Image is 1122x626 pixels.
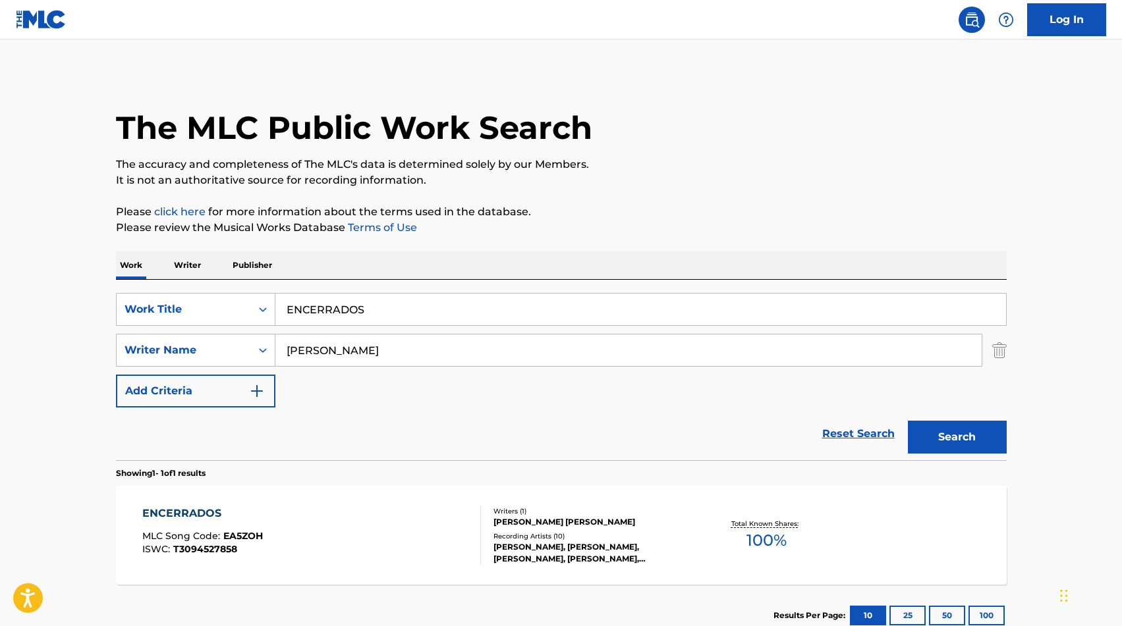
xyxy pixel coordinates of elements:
img: 9d2ae6d4665cec9f34b9.svg [249,383,265,399]
img: MLC Logo [16,10,67,29]
span: MLC Song Code : [142,530,223,542]
div: Help [993,7,1019,33]
a: click here [154,205,206,218]
span: EA5ZOH [223,530,263,542]
p: Please for more information about the terms used in the database. [116,204,1007,220]
p: Showing 1 - 1 of 1 results [116,467,206,479]
span: 100 % [746,529,787,552]
a: Log In [1027,3,1106,36]
button: 50 [929,606,965,625]
div: Recording Artists ( 10 ) [493,531,692,541]
form: Search Form [116,293,1007,460]
a: Reset Search [816,419,901,448]
div: Arrastrar [1060,576,1068,615]
a: Public Search [959,7,985,33]
div: Writers ( 1 ) [493,506,692,516]
p: Please review the Musical Works Database [116,220,1007,236]
p: Total Known Shares: [731,519,802,529]
p: Results Per Page: [773,610,849,621]
button: Add Criteria [116,375,275,407]
img: Delete Criterion [992,334,1007,367]
a: ENCERRADOSMLC Song Code:EA5ZOHISWC:T3094527858Writers (1)[PERSON_NAME] [PERSON_NAME]Recording Art... [116,486,1007,585]
div: Work Title [125,301,243,317]
p: Work [116,251,146,279]
div: ENCERRADOS [142,506,263,521]
button: 100 [968,606,1005,625]
img: help [998,12,1014,28]
div: Writer Name [125,342,243,358]
div: [PERSON_NAME], [PERSON_NAME], [PERSON_NAME], [PERSON_NAME], [PERSON_NAME] [493,541,692,565]
iframe: Chat Widget [1056,563,1122,626]
button: 25 [889,606,926,625]
h1: The MLC Public Work Search [116,108,592,147]
div: Widget de chat [1056,563,1122,626]
div: [PERSON_NAME] [PERSON_NAME] [493,516,692,528]
span: ISWC : [142,543,173,555]
button: Search [908,421,1007,454]
span: T3094527858 [173,543,237,555]
p: Writer [170,251,205,279]
p: The accuracy and completeness of The MLC's data is determined solely by our Members. [116,157,1007,172]
a: Terms of Use [345,221,417,234]
img: search [964,12,980,28]
button: 10 [850,606,886,625]
p: Publisher [229,251,276,279]
p: It is not an authoritative source for recording information. [116,172,1007,188]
